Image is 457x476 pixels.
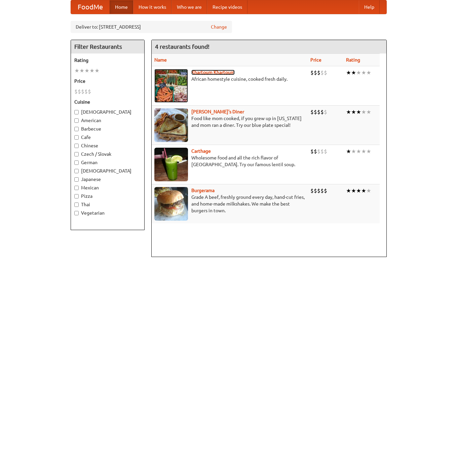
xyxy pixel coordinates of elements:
a: Khartoum Khartoum [191,70,235,75]
li: ★ [79,67,84,74]
label: Czech / Slovak [74,151,141,157]
li: $ [320,108,324,116]
label: Mexican [74,184,141,191]
li: ★ [89,67,94,74]
a: Name [154,57,167,63]
img: carthage.jpg [154,148,188,181]
li: $ [324,69,327,76]
a: Burgerama [191,188,215,193]
label: Pizza [74,193,141,199]
li: ★ [361,187,366,194]
li: ★ [356,148,361,155]
li: $ [314,69,317,76]
label: [DEMOGRAPHIC_DATA] [74,109,141,115]
li: $ [317,69,320,76]
h4: Filter Restaurants [71,40,144,53]
li: ★ [356,108,361,116]
label: Japanese [74,176,141,183]
input: Barbecue [74,127,79,131]
input: American [74,118,79,123]
li: $ [310,148,314,155]
li: ★ [361,108,366,116]
li: $ [317,148,320,155]
li: $ [310,69,314,76]
a: Who we are [172,0,207,14]
li: ★ [366,187,371,194]
li: ★ [366,148,371,155]
li: $ [310,108,314,116]
li: ★ [84,67,89,74]
li: ★ [346,187,351,194]
li: ★ [346,69,351,76]
label: Barbecue [74,125,141,132]
a: Rating [346,57,360,63]
li: ★ [74,67,79,74]
li: ★ [361,148,366,155]
label: Cafe [74,134,141,141]
input: Thai [74,203,79,207]
li: ★ [366,69,371,76]
p: Wholesome food and all the rich flavor of [GEOGRAPHIC_DATA]. Try our famous lentil soup. [154,154,305,168]
li: $ [324,187,327,194]
p: African homestyle cuisine, cooked fresh daily. [154,76,305,82]
ng-pluralize: 4 restaurants found! [155,43,210,50]
a: Price [310,57,321,63]
input: German [74,160,79,165]
h5: Rating [74,57,141,64]
li: $ [317,108,320,116]
p: Grade A beef, freshly ground every day, hand-cut fries, and home-made milkshakes. We make the bes... [154,194,305,214]
input: Cafe [74,135,79,140]
li: $ [78,88,81,95]
li: $ [81,88,84,95]
li: $ [314,187,317,194]
li: ★ [366,108,371,116]
li: ★ [356,69,361,76]
a: [PERSON_NAME]'s Diner [191,109,244,114]
li: $ [317,187,320,194]
label: American [74,117,141,124]
a: Carthage [191,148,211,154]
input: Japanese [74,177,79,182]
li: $ [320,69,324,76]
li: $ [310,187,314,194]
h5: Cuisine [74,99,141,105]
label: Thai [74,201,141,208]
li: ★ [361,69,366,76]
li: $ [88,88,91,95]
li: $ [84,88,88,95]
img: burgerama.jpg [154,187,188,221]
li: $ [324,148,327,155]
li: ★ [346,148,351,155]
h5: Price [74,78,141,84]
li: $ [324,108,327,116]
li: $ [320,148,324,155]
a: Change [211,24,227,30]
li: ★ [351,69,356,76]
input: Pizza [74,194,79,198]
li: $ [74,88,78,95]
li: ★ [351,108,356,116]
label: Vegetarian [74,210,141,216]
input: Vegetarian [74,211,79,215]
li: $ [314,108,317,116]
input: Chinese [74,144,79,148]
li: $ [320,187,324,194]
li: ★ [356,187,361,194]
a: Help [359,0,380,14]
li: ★ [346,108,351,116]
label: [DEMOGRAPHIC_DATA] [74,168,141,174]
a: How it works [133,0,172,14]
div: Deliver to: [STREET_ADDRESS] [71,21,232,33]
label: Chinese [74,142,141,149]
input: [DEMOGRAPHIC_DATA] [74,110,79,114]
li: ★ [94,67,100,74]
img: sallys.jpg [154,108,188,142]
li: ★ [351,148,356,155]
input: Mexican [74,186,79,190]
input: Czech / Slovak [74,152,79,156]
li: $ [314,148,317,155]
label: German [74,159,141,166]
